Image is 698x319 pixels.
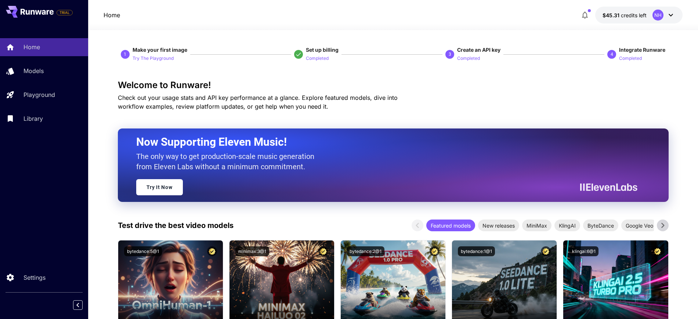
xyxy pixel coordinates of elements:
button: klingai:6@1 [569,246,598,256]
button: minimax:3@1 [235,246,269,256]
span: credits left [621,12,647,18]
button: bytedance:1@1 [458,246,495,256]
button: $45.30789NH [595,7,683,23]
nav: breadcrumb [104,11,120,19]
span: MiniMax [522,222,551,229]
p: Try The Playground [133,55,174,62]
span: Google Veo [621,222,658,229]
h3: Welcome to Runware! [118,80,669,90]
button: Certified Model – Vetted for best performance and includes a commercial license. [541,246,551,256]
div: New releases [478,220,519,231]
p: 3 [449,51,451,58]
span: Featured models [426,222,475,229]
p: Completed [457,55,480,62]
button: Try The Playground [133,54,174,62]
button: Certified Model – Vetted for best performance and includes a commercial license. [318,246,328,256]
div: $45.30789 [603,11,647,19]
p: Models [23,66,44,75]
p: Completed [619,55,642,62]
span: New releases [478,222,519,229]
button: Certified Model – Vetted for best performance and includes a commercial license. [207,246,217,256]
button: Certified Model – Vetted for best performance and includes a commercial license. [430,246,440,256]
div: KlingAI [554,220,580,231]
button: Completed [619,54,642,62]
a: Try It Now [136,179,183,195]
p: Playground [23,90,55,99]
span: Check out your usage stats and API key performance at a glance. Explore featured models, dive int... [118,94,398,110]
div: Featured models [426,220,475,231]
button: Completed [457,54,480,62]
p: Test drive the best video models [118,220,234,231]
p: Completed [306,55,329,62]
p: 4 [611,51,613,58]
div: MiniMax [522,220,551,231]
div: Google Veo [621,220,658,231]
p: 1 [124,51,126,58]
button: Collapse sidebar [73,300,83,310]
button: bytedance:2@1 [347,246,384,256]
a: Home [104,11,120,19]
h2: Now Supporting Eleven Music! [136,135,632,149]
span: Create an API key [457,47,500,53]
p: Settings [23,273,46,282]
span: Make your first image [133,47,187,53]
span: TRIAL [57,10,72,15]
button: Certified Model – Vetted for best performance and includes a commercial license. [652,246,662,256]
div: ByteDance [583,220,618,231]
div: NH [652,10,663,21]
span: KlingAI [554,222,580,229]
div: Collapse sidebar [79,298,88,312]
p: Home [23,43,40,51]
span: $45.31 [603,12,621,18]
p: The only way to get production-scale music generation from Eleven Labs without a minimum commitment. [136,151,320,172]
span: Set up billing [306,47,339,53]
span: Add your payment card to enable full platform functionality. [57,8,73,17]
span: Integrate Runware [619,47,665,53]
button: bytedance:5@1 [124,246,162,256]
p: Library [23,114,43,123]
button: Completed [306,54,329,62]
span: ByteDance [583,222,618,229]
